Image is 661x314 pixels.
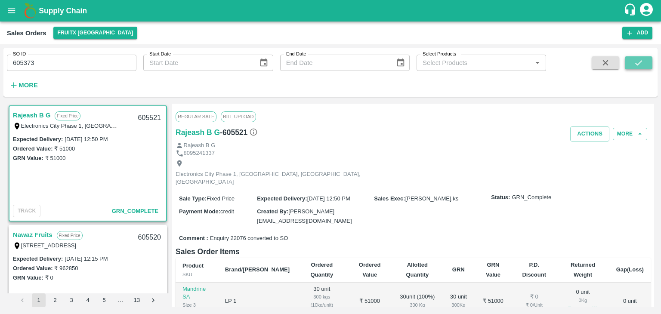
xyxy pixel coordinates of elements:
b: Ordered Quantity [310,262,333,277]
button: Go to next page [146,293,160,307]
button: Go to page 2 [48,293,62,307]
button: Choose date [392,55,409,71]
span: GRN_Complete [112,208,158,214]
a: Rajeash B G [13,110,50,121]
p: Fixed Price [57,231,83,240]
label: Created By : [257,208,288,215]
div: SKU [182,271,211,278]
div: ₹ 0 / Unit [519,301,550,309]
input: Enter SO ID [7,55,136,71]
div: Sales Orders [7,28,46,39]
span: credit [220,208,234,215]
b: Brand/[PERSON_NAME] [225,266,290,273]
label: Start Date [149,51,171,58]
b: P.D. Discount [522,262,546,277]
label: Select Products [423,51,456,58]
div: 30 unit ( 100 %) [399,293,436,309]
label: ₹ 51000 [45,155,66,161]
a: Rajeash B G [176,126,220,139]
label: GRN Value: [13,274,43,281]
nav: pagination navigation [14,293,161,307]
button: Go to page 4 [81,293,95,307]
input: Start Date [143,55,252,71]
div: 0 unit [563,288,602,314]
p: Fixed Price [55,111,80,120]
button: Add [622,27,652,39]
input: End Date [280,55,389,71]
span: Regular Sale [176,111,216,122]
img: logo [22,2,39,19]
b: Product [182,262,204,269]
div: customer-support [624,3,639,18]
span: [PERSON_NAME][EMAIL_ADDRESS][DOMAIN_NAME] [257,208,352,224]
label: Electronics City Phase 1, [GEOGRAPHIC_DATA], [GEOGRAPHIC_DATA], [GEOGRAPHIC_DATA] [21,122,266,129]
b: Gap(Loss) [616,266,644,273]
b: GRN [452,266,465,273]
span: [DATE] 12:50 PM [307,195,350,202]
div: 30 unit [449,293,468,309]
label: Expected Delivery : [13,256,63,262]
div: account of current user [639,2,654,20]
strong: More [19,82,38,89]
label: Status: [491,194,510,202]
label: End Date [286,51,306,58]
span: GRN_Complete [512,194,551,202]
b: Supply Chain [39,6,87,15]
label: Sales Exec : [374,195,405,202]
div: 300 kgs (10kg/unit) [303,293,340,309]
label: SO ID [13,51,26,58]
button: page 1 [32,293,46,307]
a: Nawaz Fruits [13,229,53,240]
label: ₹ 51000 [54,145,75,152]
b: Ordered Value [359,262,381,277]
div: … [114,296,127,305]
button: Open [532,57,543,68]
div: 300 Kg [449,301,468,309]
label: Ordered Value: [13,265,53,271]
div: 605521 [133,108,166,128]
label: Ordered Value: [13,145,53,152]
button: Actions [570,126,609,142]
h6: - 605521 [220,126,258,139]
div: Size 3 [182,301,211,309]
label: ₹ 0 [45,274,53,281]
button: Go to page 13 [130,293,144,307]
div: 605520 [133,228,166,248]
b: GRN Value [486,262,500,277]
button: More [7,78,40,92]
label: Payment Mode : [179,208,220,215]
b: Allotted Quantity [406,262,429,277]
span: Enquiry 22076 converted to SO [210,234,288,243]
label: Sale Type : [179,195,207,202]
p: Mandrine SA [182,285,211,301]
input: Select Products [419,57,529,68]
button: Reasons(0) [563,304,602,314]
b: Returned Weight [571,262,595,277]
label: [DATE] 12:50 PM [65,136,108,142]
div: 300 Kg [399,301,436,309]
label: [STREET_ADDRESS] [21,242,77,249]
div: 0 Kg [563,296,602,304]
label: ₹ 962850 [54,265,78,271]
a: Supply Chain [39,5,624,17]
label: Comment : [179,234,208,243]
button: Go to page 3 [65,293,78,307]
p: Rajeash B G [184,142,216,150]
div: ₹ 0 [519,293,550,301]
label: Expected Delivery : [13,136,63,142]
p: 8095241337 [184,149,215,157]
label: Expected Delivery : [257,195,307,202]
span: Bill Upload [221,111,256,122]
button: open drawer [2,1,22,21]
span: Fixed Price [207,195,235,202]
button: Choose date [256,55,272,71]
span: [PERSON_NAME].ks [405,195,459,202]
label: GRN Value: [13,155,43,161]
button: Go to page 5 [97,293,111,307]
p: Electronics City Phase 1, [GEOGRAPHIC_DATA], [GEOGRAPHIC_DATA], [GEOGRAPHIC_DATA] [176,170,369,186]
button: Select DC [53,27,138,39]
button: More [613,128,647,140]
label: [DATE] 12:15 PM [65,256,108,262]
h6: Sales Order Items [176,246,651,258]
